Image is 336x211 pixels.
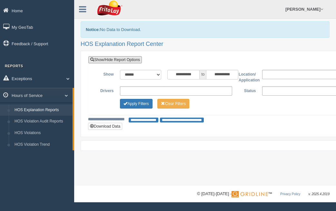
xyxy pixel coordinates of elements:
a: HOS Violation Audit Reports [12,116,73,127]
button: Change Filter Options [120,99,152,109]
button: Change Filter Options [157,99,189,109]
h2: HOS Explanation Report Center [81,41,330,47]
div: © [DATE]-[DATE] - ™ [197,191,330,197]
a: HOS Violations [12,127,73,139]
div: No Data to Download. [81,21,330,38]
label: Show [93,70,117,78]
b: Notice: [86,27,100,32]
a: HOS Explanation Reports [12,104,73,116]
label: Drivers [93,86,117,94]
a: Privacy Policy [280,192,300,196]
a: HOS Violation Trend [12,139,73,151]
span: to [200,70,206,79]
a: Show/Hide Report Options [88,56,142,63]
label: Status [235,86,259,94]
button: Download Data [88,123,122,130]
label: Location/ Application [235,70,259,83]
span: v. 2025.4.2019 [309,192,330,196]
img: Gridline [232,191,268,197]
